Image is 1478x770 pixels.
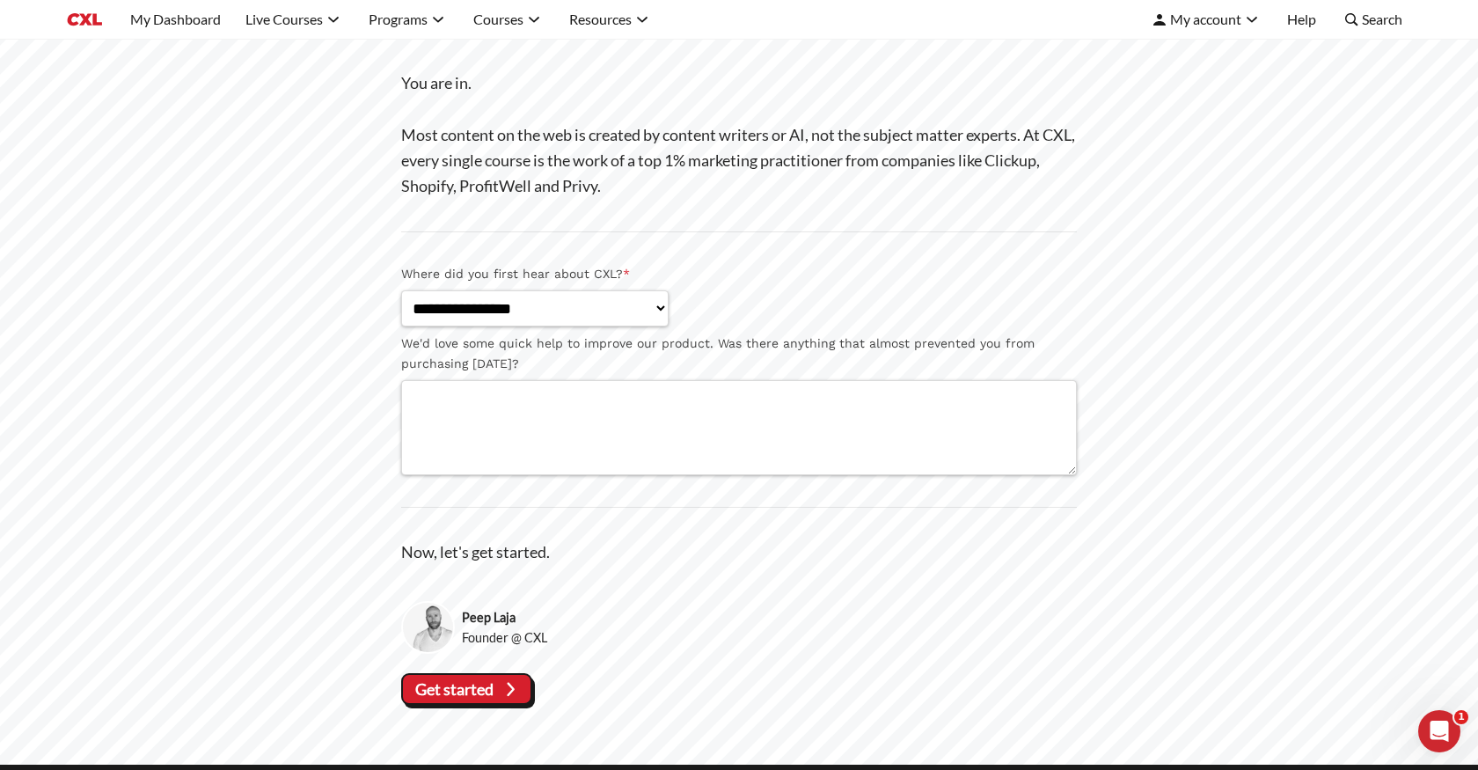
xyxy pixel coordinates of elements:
[401,601,455,655] img: Peep Laja, Founder @ CXL
[462,627,547,648] span: Founder @ CXL
[401,334,1077,374] label: We'd love some quick help to improve our product. Was there anything that almost prevented you fr...
[462,607,547,627] strong: Peep Laja
[401,264,1077,284] label: Where did you first hear about CXL?
[401,70,1077,199] p: You are in. Most content on the web is created by content writers or AI, not the subject matter e...
[401,673,532,705] vaadin-button: Get started
[1418,710,1460,752] iframe: Intercom live chat
[401,539,1077,565] p: Now, let's get started.
[1454,710,1468,724] span: 1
